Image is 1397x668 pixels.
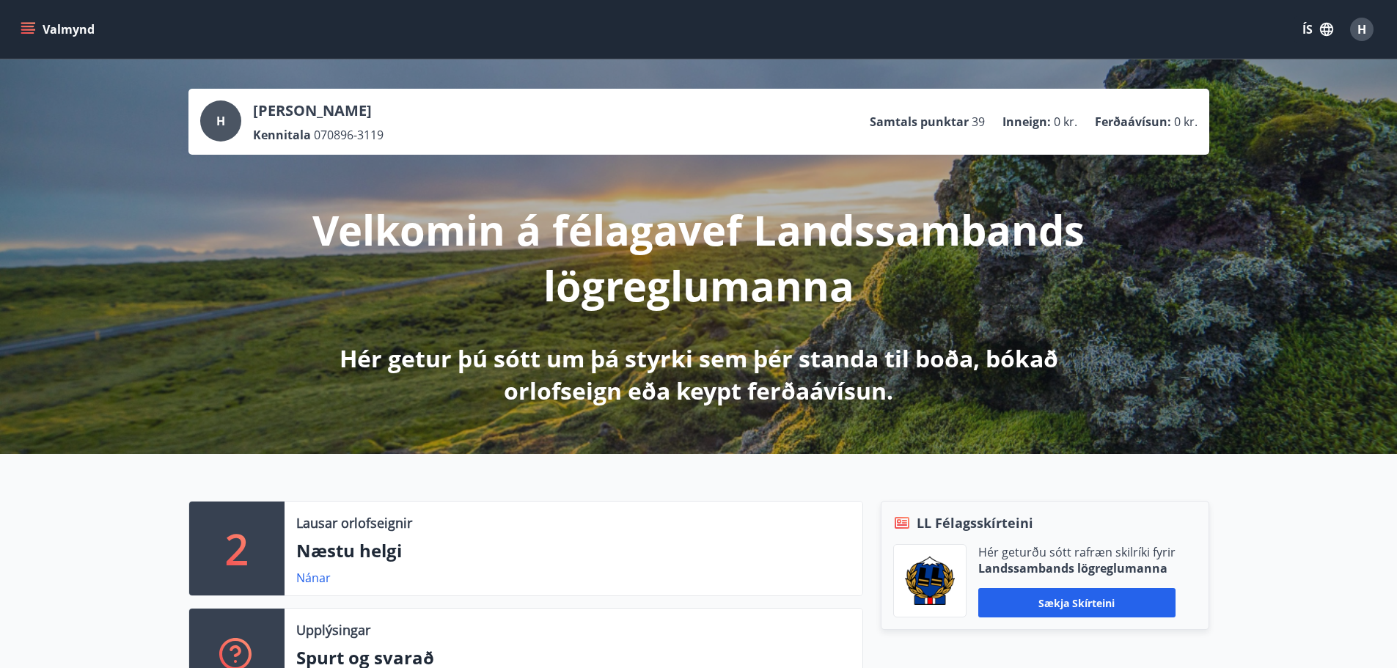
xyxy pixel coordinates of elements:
p: Hér getur þú sótt um þá styrki sem þér standa til boða, bókað orlofseign eða keypt ferðaávísun. [312,342,1086,407]
span: H [216,113,225,129]
button: ÍS [1294,16,1341,43]
span: 0 kr. [1054,114,1077,130]
p: Lausar orlofseignir [296,513,412,532]
span: 070896-3119 [314,127,384,143]
p: Hér geturðu sótt rafræn skilríki fyrir [978,544,1176,560]
p: Næstu helgi [296,538,851,563]
p: Samtals punktar [870,114,969,130]
button: menu [18,16,100,43]
p: Landssambands lögreglumanna [978,560,1176,576]
span: 0 kr. [1174,114,1198,130]
p: Kennitala [253,127,311,143]
button: Sækja skírteini [978,588,1176,617]
span: LL Félagsskírteini [917,513,1033,532]
img: 1cqKbADZNYZ4wXUG0EC2JmCwhQh0Y6EN22Kw4FTY.png [905,557,955,605]
p: Ferðaávísun : [1095,114,1171,130]
p: Inneign : [1002,114,1051,130]
p: Velkomin á félagavef Landssambands lögreglumanna [312,202,1086,313]
p: [PERSON_NAME] [253,100,384,121]
p: Upplýsingar [296,620,370,639]
button: H [1344,12,1379,47]
span: H [1357,21,1366,37]
span: 39 [972,114,985,130]
a: Nánar [296,570,331,586]
p: 2 [225,521,249,576]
